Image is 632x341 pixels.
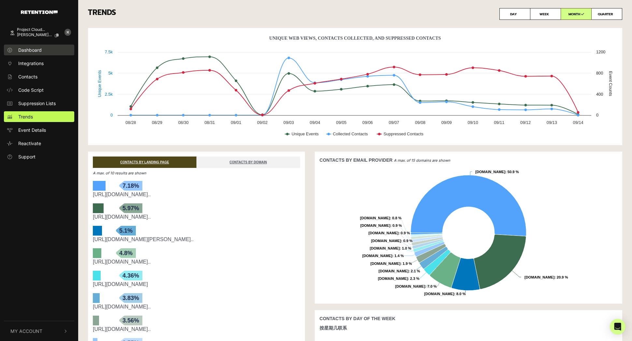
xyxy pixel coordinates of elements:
[524,275,554,279] tspan: [DOMAIN_NAME]
[395,284,437,288] text: : 7.0 %
[4,24,61,42] a: Project Cloud... [PERSON_NAME].jia+project...
[108,71,113,75] text: 5k
[4,111,74,122] a: Trends
[424,292,454,296] tspan: [DOMAIN_NAME]
[17,27,64,32] div: Project Cloud...
[370,262,412,266] text: : 1.9 %
[105,49,113,54] text: 7.5k
[93,236,300,243] div: https://projectcloudshoes.com/products/benton-chunky-genuine-leather-clogs-for-women-memory-foam-...
[362,254,404,258] text: : 1.4 %
[93,213,300,221] div: https://projectcloudshoes.com/products/project-cloud-women-s-genuine-suede-footbed-clogs-for-wome...
[116,226,136,236] span: 5.1%
[336,120,347,125] text: 09/05
[360,224,390,227] tspan: [DOMAIN_NAME]
[119,316,142,325] span: 3.56%
[370,246,411,250] text: : 1.0 %
[18,140,41,147] span: Reactivate
[394,158,450,163] em: A max. of 15 domains are shown
[610,319,625,334] div: Open Intercom Messenger
[561,8,592,20] label: MONTH
[17,33,52,37] span: [PERSON_NAME].jia+project...
[608,71,613,96] text: Event Counts
[4,151,74,162] a: Support
[178,120,189,125] text: 08/30
[18,127,46,133] span: Event Details
[97,70,102,97] text: Unique Events
[424,292,466,296] text: : 8.0 %
[596,92,603,97] text: 400
[93,171,146,175] em: A max. of 10 results are shown
[119,293,142,303] span: 3.83%
[93,304,151,309] a: [URL][DOMAIN_NAME]..
[4,138,74,149] a: Reactivate
[93,33,617,143] svg: Unique Web Views, Contacts Collected, And Suppressed Contacts
[18,113,33,120] span: Trends
[494,120,504,125] text: 09/11
[18,100,56,107] span: Suppression Lists
[370,246,400,250] tspan: [DOMAIN_NAME]
[10,328,42,334] span: My Account
[4,45,74,55] a: Dashboard
[383,131,423,136] text: Suppressed Contacts
[88,8,622,20] h3: TRENDS
[119,181,142,191] span: 7.18%
[18,47,42,53] span: Dashboard
[395,284,425,288] tspan: [DOMAIN_NAME]
[573,120,583,125] text: 09/14
[467,120,478,125] text: 09/10
[4,321,74,341] button: My Account
[93,303,300,311] div: https://projectcloudshoes.com/products/project-cloud-genuine-suede-womens-clogs-memory-foam-arch-...
[378,277,419,280] text: : 2.3 %
[269,36,441,41] text: Unique Web Views, Contacts Collected, And Suppressed Contacts
[292,131,319,136] text: Unique Events
[475,170,505,174] tspan: [DOMAIN_NAME]
[4,71,74,82] a: Contacts
[93,281,148,287] a: [URL][DOMAIN_NAME]
[4,58,74,69] a: Integrations
[360,224,402,227] text: : 0.9 %
[4,85,74,95] a: Code Script
[591,8,622,20] label: QUARTER
[333,131,368,136] text: Collected Contacts
[93,214,151,220] a: [URL][DOMAIN_NAME]..
[18,60,44,67] span: Integrations
[362,120,373,125] text: 09/06
[320,316,395,331] strong: CONTACTS BY DAY OF THE WEEK
[18,87,44,93] span: Code Script
[310,120,320,125] text: 09/04
[21,10,58,14] img: Retention.com
[379,269,409,273] tspan: [DOMAIN_NAME]
[125,120,136,125] text: 08/28
[196,157,300,168] a: CONTACTS BY DOMAIN
[93,280,300,288] div: https://projectcloudshoes.com/
[362,254,392,258] tspan: [DOMAIN_NAME]
[389,120,399,125] text: 09/07
[119,271,142,280] span: 4.36%
[283,120,294,125] text: 09/03
[93,258,300,266] div: https://projectcloudshoes.com/products/100-genuine-full-grain-leather-memory-foam-slippers-for-me...
[4,125,74,135] a: Event Details
[475,170,519,174] text: : 50.9 %
[547,120,557,125] text: 09/13
[415,120,425,125] text: 09/08
[231,120,241,125] text: 09/01
[379,269,420,273] text: : 2.1 %
[93,191,300,198] div: https://projectcloudshoes.com/collections/womens-collection-project-cloud
[205,120,215,125] text: 08/31
[596,113,598,117] text: 0
[119,203,142,213] span: 5.97%
[368,231,410,235] text: : 0.9 %
[524,275,568,279] text: : 20.9 %
[320,157,393,163] strong: CONTACTS BY EMAIL PROVIDER
[371,239,412,243] text: : 0.9 %
[116,248,136,258] span: 4.8%
[93,325,300,333] div: https://projectcloudshoes.com/products/project-cloud-clogs-for-women-memory-foam-womens-mules-clo...
[257,120,267,125] text: 09/02
[378,277,408,280] tspan: [DOMAIN_NAME]
[93,237,194,242] a: [URL][DOMAIN_NAME][PERSON_NAME]..
[368,231,398,235] tspan: [DOMAIN_NAME]
[320,325,347,331] font: 按星期几联系
[371,239,401,243] tspan: [DOMAIN_NAME]
[370,262,400,266] tspan: [DOMAIN_NAME]
[499,8,530,20] label: DAY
